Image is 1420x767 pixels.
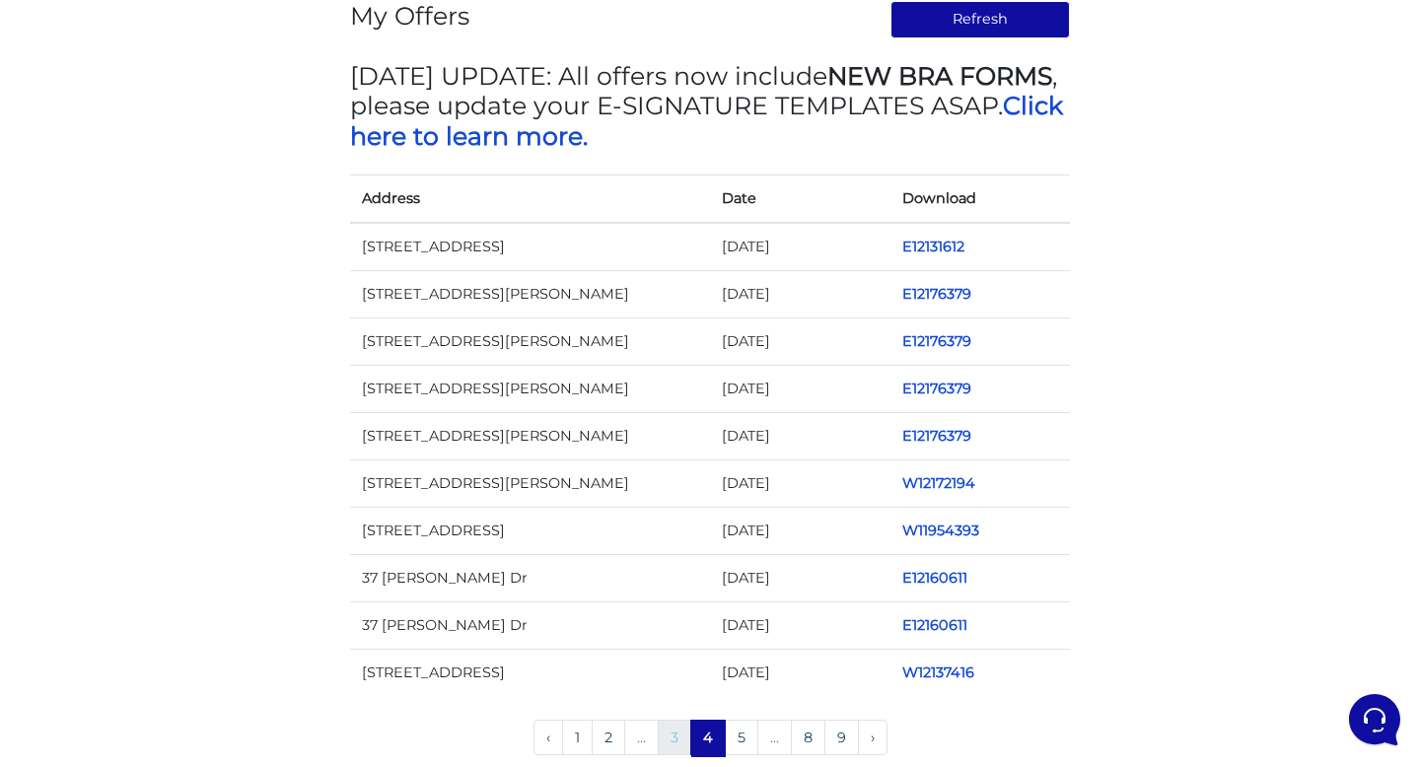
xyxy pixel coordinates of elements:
[710,602,890,650] td: [DATE]
[902,427,971,445] a: E12176379
[350,1,469,31] h3: My Offers
[137,586,258,631] button: Messages
[902,238,964,255] a: E12131612
[83,142,300,162] span: Aura
[32,280,134,296] span: Find an Answer
[350,174,710,223] th: Address
[824,720,859,755] a: 9
[562,720,593,755] a: 1
[32,110,160,126] span: Your Conversations
[24,134,371,193] a: AuraYou:okay sounds good thank you.5 mo ago
[306,613,331,631] p: Help
[902,522,979,539] a: W11954393
[592,720,625,755] a: 2
[83,166,300,185] p: You: okay sounds good thank you.
[59,613,93,631] p: Home
[350,412,710,459] td: [STREET_ADDRESS][PERSON_NAME]
[350,317,710,365] td: [STREET_ADDRESS][PERSON_NAME]
[533,720,563,755] a: « Previous
[350,61,1070,151] h3: [DATE] UPDATE: All offers now include , please update your E-SIGNATURE TEMPLATES ASAP.
[902,663,974,681] a: W12137416
[902,332,971,350] a: E12176379
[142,213,276,229] span: Start a Conversation
[890,1,1071,38] button: Refresh
[246,280,363,296] a: Open Help Center
[690,720,726,755] span: 4
[319,110,363,126] a: See all
[16,586,137,631] button: Home
[890,174,1071,223] th: Download
[710,508,890,555] td: [DATE]
[827,61,1052,91] strong: NEW BRA FORMS
[350,555,710,602] td: 37 [PERSON_NAME] Dr
[710,317,890,365] td: [DATE]
[44,322,322,342] input: Search for an Article...
[902,569,967,587] a: E12160611
[710,174,890,223] th: Date
[902,616,967,634] a: E12160611
[350,365,710,412] td: [STREET_ADDRESS][PERSON_NAME]
[710,365,890,412] td: [DATE]
[710,650,890,697] td: [DATE]
[350,270,710,317] td: [STREET_ADDRESS][PERSON_NAME]
[350,91,1063,150] a: Click here to learn more.
[902,380,971,397] a: E12176379
[710,555,890,602] td: [DATE]
[257,586,379,631] button: Help
[312,142,363,160] p: 5 mo ago
[350,223,710,271] td: [STREET_ADDRESS]
[170,613,226,631] p: Messages
[858,720,887,755] a: Next »
[350,460,710,508] td: [STREET_ADDRESS][PERSON_NAME]
[725,720,758,755] a: 5
[350,650,710,697] td: [STREET_ADDRESS]
[902,474,975,492] a: W12172194
[1345,690,1404,749] iframe: Customerly Messenger Launcher
[32,144,71,183] img: dark
[710,223,890,271] td: [DATE]
[791,720,825,755] a: 8
[32,201,363,241] button: Start a Conversation
[710,412,890,459] td: [DATE]
[710,270,890,317] td: [DATE]
[350,602,710,650] td: 37 [PERSON_NAME] Dr
[658,720,691,755] a: 3
[710,460,890,508] td: [DATE]
[16,16,331,79] h2: Hello [PERSON_NAME] 👋
[902,285,971,303] a: E12176379
[350,508,710,555] td: [STREET_ADDRESS]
